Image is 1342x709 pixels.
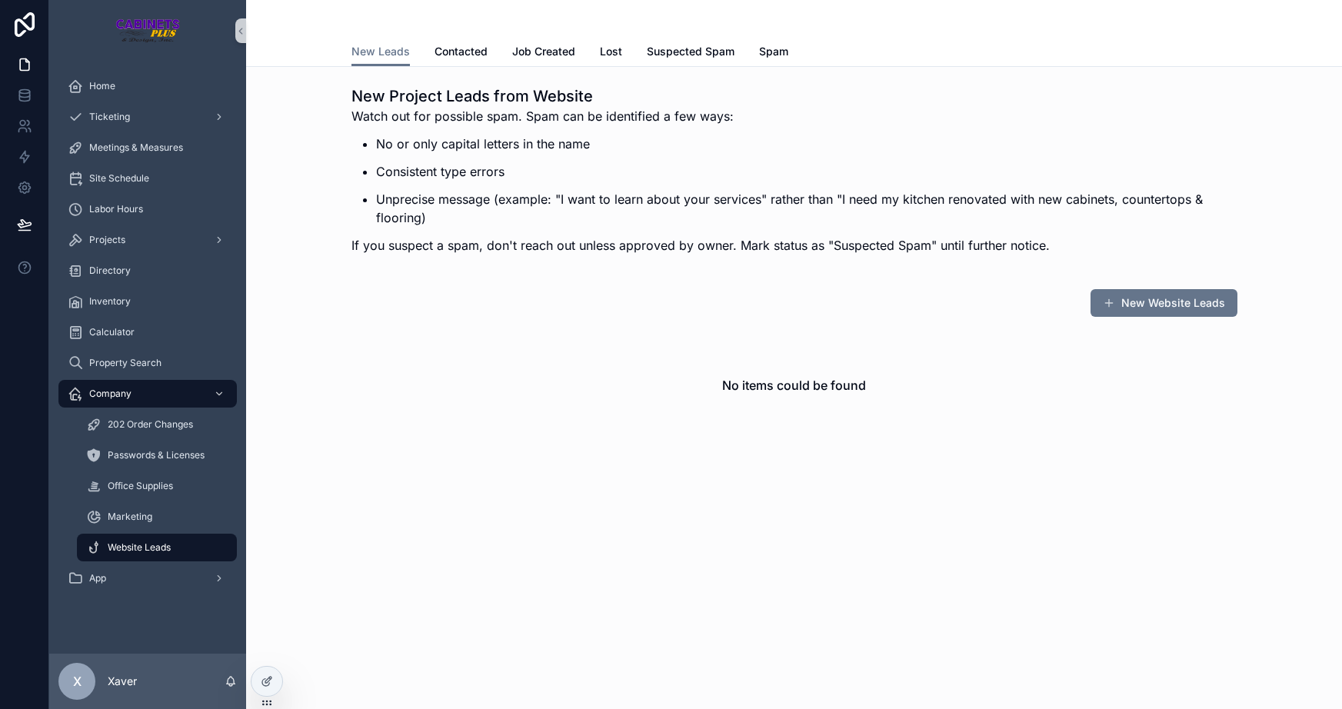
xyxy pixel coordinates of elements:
[376,162,1237,181] p: Consistent type errors
[351,38,410,67] a: New Leads
[376,190,1237,227] p: Unprecise message (example: "I want to learn about your services" rather than "I need my kitchen ...
[89,388,132,400] span: Company
[722,376,866,394] h2: No items could be found
[1091,289,1237,317] button: New Website Leads
[89,295,131,308] span: Inventory
[77,534,237,561] a: Website Leads
[58,72,237,100] a: Home
[647,44,734,59] span: Suspected Spam
[58,103,237,131] a: Ticketing
[435,44,488,59] span: Contacted
[108,674,137,689] p: Xaver
[58,226,237,254] a: Projects
[77,441,237,469] a: Passwords & Licenses
[376,135,1237,153] p: No or only capital letters in the name
[512,44,575,59] span: Job Created
[49,62,246,612] div: scrollable content
[759,44,788,59] span: Spam
[108,541,171,554] span: Website Leads
[58,165,237,192] a: Site Schedule
[647,38,734,68] a: Suspected Spam
[77,411,237,438] a: 202 Order Changes
[73,672,82,691] span: X
[759,38,788,68] a: Spam
[108,418,193,431] span: 202 Order Changes
[58,134,237,161] a: Meetings & Measures
[58,349,237,377] a: Property Search
[58,288,237,315] a: Inventory
[108,511,152,523] span: Marketing
[351,44,410,59] span: New Leads
[351,107,1237,125] p: Watch out for possible spam. Spam can be identified a few ways:
[58,318,237,346] a: Calculator
[77,503,237,531] a: Marketing
[600,38,622,68] a: Lost
[108,449,205,461] span: Passwords & Licenses
[58,564,237,592] a: App
[58,195,237,223] a: Labor Hours
[89,572,106,584] span: App
[89,265,131,277] span: Directory
[351,236,1237,255] p: If you suspect a spam, don't reach out unless approved by owner. Mark status as "Suspected Spam" ...
[89,172,149,185] span: Site Schedule
[89,111,130,123] span: Ticketing
[435,38,488,68] a: Contacted
[512,38,575,68] a: Job Created
[58,380,237,408] a: Company
[77,472,237,500] a: Office Supplies
[351,85,1237,107] h1: New Project Leads from Website
[89,234,125,246] span: Projects
[89,357,162,369] span: Property Search
[108,480,173,492] span: Office Supplies
[89,80,115,92] span: Home
[58,257,237,285] a: Directory
[115,18,181,43] img: App logo
[89,141,183,154] span: Meetings & Measures
[600,44,622,59] span: Lost
[89,326,135,338] span: Calculator
[89,203,143,215] span: Labor Hours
